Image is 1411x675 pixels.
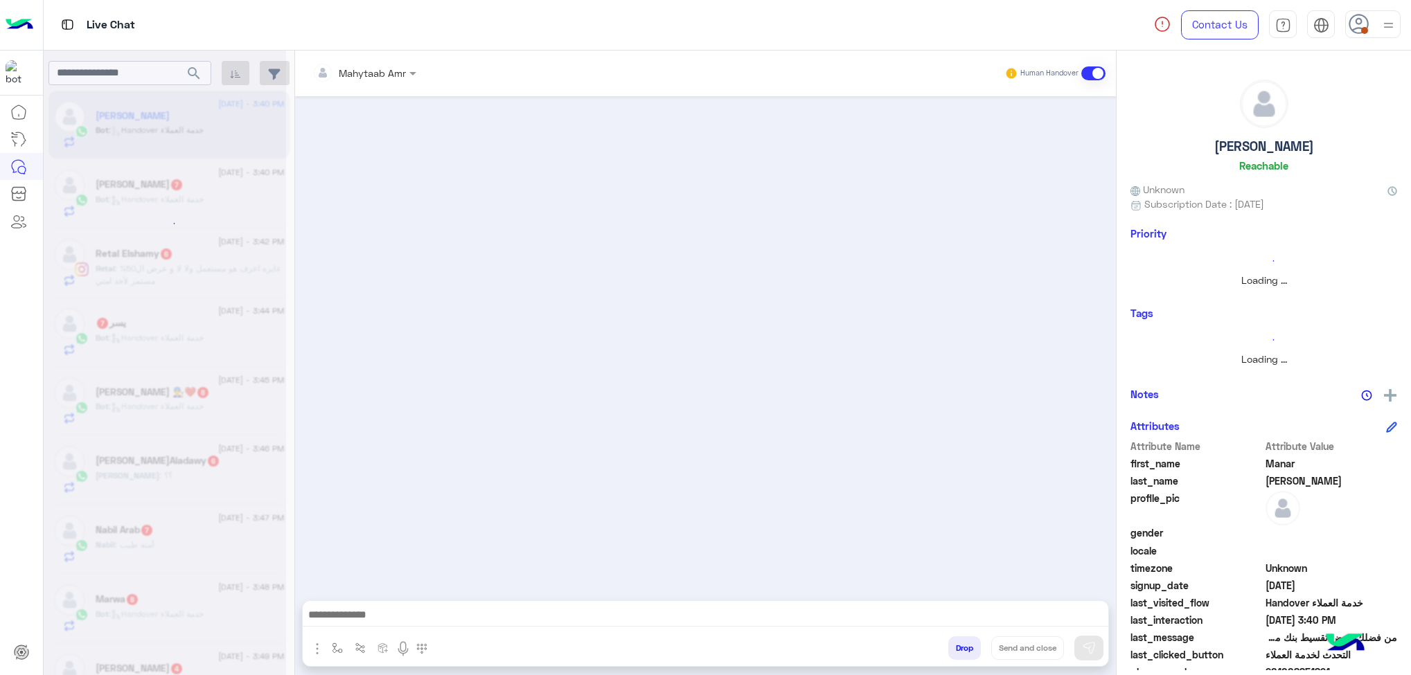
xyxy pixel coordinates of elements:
[1241,80,1288,127] img: defaultAdmin.png
[1266,439,1398,453] span: Attribute Value
[1266,578,1398,593] span: 2025-08-01T22:32:51.252Z
[1130,630,1263,645] span: last_message
[1144,197,1264,211] span: Subscription Date : [DATE]
[1134,249,1394,273] div: loading...
[1266,561,1398,575] span: Unknown
[1181,10,1259,39] a: Contact Us
[1384,389,1396,402] img: add
[372,636,395,659] button: create order
[332,642,343,654] img: select flow
[1130,307,1397,319] h6: Tags
[1361,390,1372,401] img: notes
[1154,16,1171,33] img: spinner
[1266,525,1398,540] span: null
[416,643,427,654] img: make a call
[991,636,1064,660] button: Send and close
[948,636,981,660] button: Drop
[1214,138,1314,154] h5: [PERSON_NAME]
[1313,17,1329,33] img: tab
[1130,491,1263,523] span: profile_pic
[1134,327,1394,352] div: loading...
[1130,578,1263,593] span: signup_date
[1266,474,1398,488] span: Salah
[1130,595,1263,610] span: last_visited_flow
[1130,613,1263,627] span: last_interaction
[1266,595,1398,610] span: Handover خدمة العملاء
[6,60,30,85] img: 1403182699927242
[1130,474,1263,488] span: last_name
[1266,613,1398,627] span: 2025-08-11T12:40:06.887Z
[1266,543,1398,558] span: null
[1380,17,1397,34] img: profile
[1130,182,1184,197] span: Unknown
[378,642,389,654] img: create order
[1130,561,1263,575] span: timezone
[1266,456,1398,471] span: Manar
[1130,439,1263,453] span: Attribute Name
[395,640,411,657] img: send voice note
[355,642,366,654] img: Trigger scenario
[1130,227,1166,240] h6: Priority
[349,636,372,659] button: Trigger scenario
[1321,620,1369,668] img: hulul-logo.png
[1239,159,1288,172] h6: Reachable
[6,10,33,39] img: Logo
[1130,543,1263,558] span: locale
[1266,630,1398,645] span: من فضلك عرض تقسيط بنك مصر علي اوبو رينو ١٤
[1130,420,1180,432] h6: Attributes
[152,211,177,235] div: loading...
[1020,68,1079,79] small: Human Handover
[1275,17,1291,33] img: tab
[87,16,135,35] p: Live Chat
[1266,647,1398,662] span: التحدث لخدمة العملاء
[1266,491,1300,525] img: defaultAdmin.png
[309,640,326,657] img: send attachment
[1241,274,1287,286] span: Loading ...
[1130,456,1263,471] span: first_name
[326,636,349,659] button: select flow
[1130,525,1263,540] span: gender
[1130,388,1159,400] h6: Notes
[1130,647,1263,662] span: last_clicked_button
[1269,10,1297,39] a: tab
[1241,353,1287,365] span: Loading ...
[1082,641,1096,655] img: send message
[59,16,76,33] img: tab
